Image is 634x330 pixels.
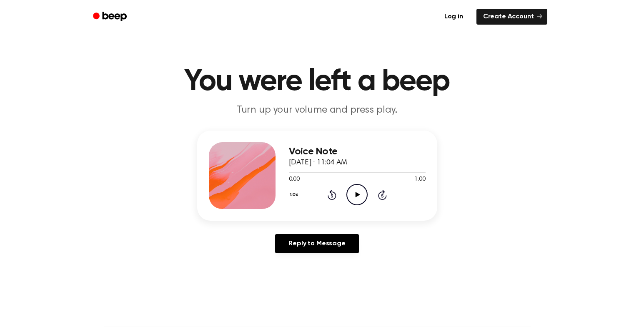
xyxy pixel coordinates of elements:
span: 0:00 [289,175,300,184]
h1: You were left a beep [104,67,531,97]
span: 1:00 [414,175,425,184]
a: Create Account [476,9,547,25]
a: Log in [436,7,471,26]
h3: Voice Note [289,146,426,157]
button: 1.0x [289,188,301,202]
a: Reply to Message [275,234,358,253]
p: Turn up your volume and press play. [157,103,477,117]
span: [DATE] · 11:04 AM [289,159,347,166]
a: Beep [87,9,134,25]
